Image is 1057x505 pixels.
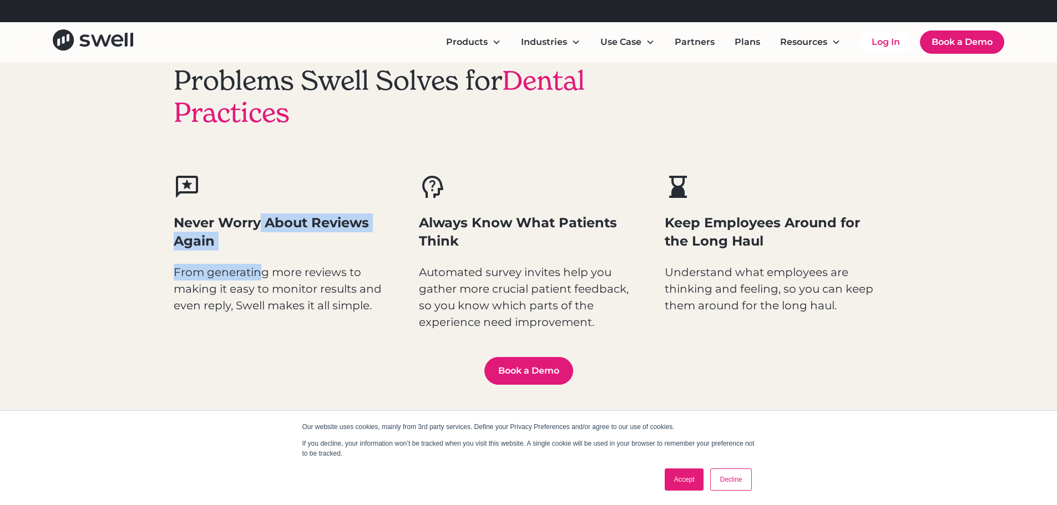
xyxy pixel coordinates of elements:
div: Use Case [591,31,664,53]
div: Resources [780,35,827,49]
a: Decline [710,468,751,491]
p: If you decline, your information won’t be tracked when you visit this website. A single cookie wi... [302,438,755,458]
span: Dental Practices [174,64,585,129]
div: Products [446,35,488,49]
a: Book a Demo [484,357,573,385]
h2: Problems Swell Solves for [174,65,600,129]
p: From generating more reviews to making it easy to monitor results and even reply, Swell makes it ... [174,264,393,314]
a: Book a Demo [920,30,1004,54]
a: Plans [726,31,769,53]
div: Resources [771,31,849,53]
div: Products [437,31,510,53]
p: Our website uses cookies, mainly from 3rd party services. Define your Privacy Preferences and/or ... [302,422,755,432]
div: Use Case [600,35,641,49]
p: Understand what employees are thinking and feeling, so you can keep them around for the long haul. [665,264,884,314]
h3: Always Know What Patients Think [419,213,638,251]
p: Automated survey invites help you gather more crucial patient feedback, so you know which parts o... [419,264,638,330]
h3: Never Worry About Reviews Again [174,213,393,251]
a: home [53,29,133,54]
div: Industries [521,35,567,49]
div: Industries [512,31,589,53]
h3: Keep Employees Around for the Long Haul [665,213,884,251]
a: Log In [861,31,911,53]
a: Partners [666,31,724,53]
a: Accept [665,468,704,491]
